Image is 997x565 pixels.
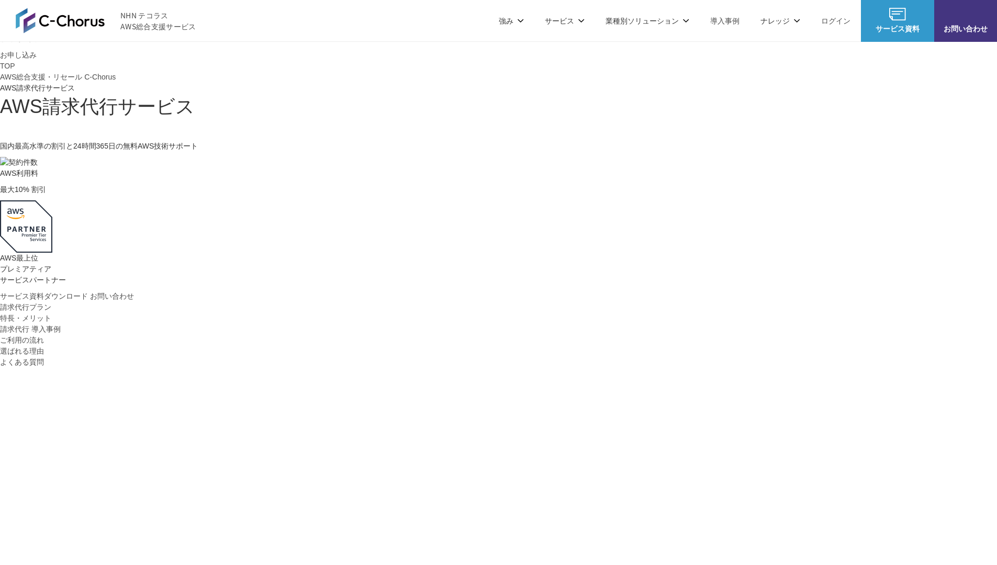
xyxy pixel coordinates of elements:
p: サービス [545,15,585,26]
img: お問い合わせ [957,8,974,20]
span: サービス資料 [861,23,934,34]
span: お問い合わせ [90,292,134,300]
a: ログイン [821,15,850,26]
span: NHN テコラス AWS総合支援サービス [120,10,196,32]
a: AWS総合支援サービス C-Chorus NHN テコラスAWS総合支援サービス [16,8,196,33]
span: お問い合わせ [934,23,997,34]
p: 業種別ソリューション [606,15,689,26]
p: 強み [499,15,524,26]
a: お問い合わせ [90,291,134,302]
span: 10 [15,185,23,194]
a: 導入事例 [710,15,740,26]
img: AWS総合支援サービス C-Chorus サービス資料 [889,8,906,20]
img: AWS総合支援サービス C-Chorus [16,8,105,33]
p: ナレッジ [760,15,800,26]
